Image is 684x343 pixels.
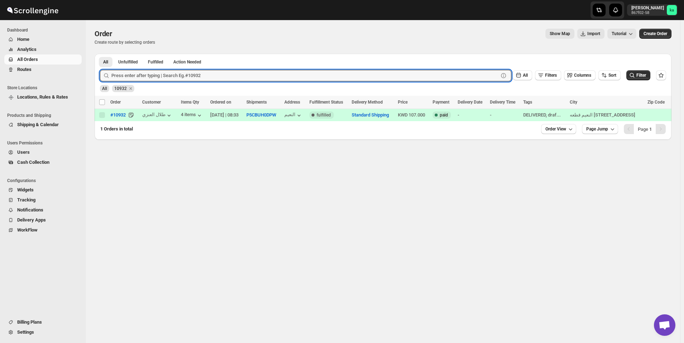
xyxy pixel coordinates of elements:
button: WorkFlow [4,225,82,235]
span: Create Order [644,31,667,37]
span: Tutorial [612,31,626,36]
button: All [513,70,532,80]
button: Tracking [4,195,82,205]
span: All [103,59,108,65]
span: All [523,73,528,78]
div: KWD 107.000 [398,111,429,119]
div: النعيم قطعه [STREET_ADDRESS] [570,111,643,119]
span: Settings [17,329,34,335]
button: Billing Plans [4,317,82,327]
button: Users [4,147,82,157]
button: Settings [4,327,82,337]
button: Routes [4,65,82,75]
p: [PERSON_NAME] [631,5,664,11]
div: - [458,111,486,119]
span: Sort [608,73,616,78]
button: User menu [627,4,678,16]
input: Press enter after typing | Search Eg.#10932 [111,70,498,81]
span: Columns [574,73,591,78]
button: Import [577,29,604,39]
span: All Orders [17,57,38,62]
span: Tracking [17,197,35,203]
span: Filter [636,73,646,78]
span: Locations, Rules & Rates [17,94,68,100]
span: Delivery Method [352,100,383,105]
button: Notifications [4,205,82,215]
span: Show Map [550,31,570,37]
button: طلال العنزي [142,112,173,119]
button: Cash Collection [4,157,82,167]
button: #10932 [106,109,130,121]
span: Store Locations [7,85,82,91]
button: Columns [564,70,596,80]
span: Customer [142,100,161,105]
span: Notifications [17,207,43,213]
span: Configurations [7,178,82,184]
span: Cash Collection [17,159,49,165]
b: 1 [649,127,652,132]
span: Billing Plans [17,319,42,325]
text: ka [670,8,674,13]
button: All Orders [4,54,82,65]
img: ScrollEngine [6,1,59,19]
span: Price [398,100,408,105]
button: Page Jump [582,124,618,134]
span: Home [17,37,29,42]
button: All [99,57,112,67]
button: Shipping & Calendar [4,120,82,130]
span: Ordered on [210,100,231,105]
span: Users [17,149,30,155]
button: Widgets [4,185,82,195]
span: 10932 [114,86,127,91]
button: P5CBUH0DPW [246,112,276,118]
span: Widgets [17,187,34,192]
div: [DATE] | 08:33 [210,111,242,119]
span: khaled alrashidi [667,5,677,15]
p: 867f02-58 [631,11,664,15]
span: Payment [433,100,449,105]
nav: Pagination [624,124,666,134]
button: Standard Shipping [352,112,389,118]
span: Delivery Time [490,100,515,105]
div: Open chat [654,314,675,336]
button: Map action label [545,29,574,39]
span: Order [95,29,112,38]
span: Zip Code [647,100,665,105]
button: Filter [626,70,650,80]
span: Users Permissions [7,140,82,146]
span: Products and Shipping [7,113,82,118]
span: All [102,86,107,91]
span: fulfilled [317,112,331,118]
span: Order [110,100,121,105]
span: Routes [17,67,32,72]
button: Home [4,34,82,44]
button: Fulfilled [144,57,168,67]
span: Action Needed [173,59,201,65]
span: Order View [545,126,566,132]
button: 4 items [181,112,203,119]
span: Fulfilled [148,59,163,65]
span: Dashboard [7,27,82,33]
button: Locations, Rules & Rates [4,92,82,102]
span: Unfulfilled [118,59,138,65]
button: Tutorial [607,29,636,39]
button: Sort [598,70,621,80]
span: Analytics [17,47,37,52]
div: - [490,111,519,119]
span: paid [440,112,448,118]
span: Delivery Apps [17,217,46,223]
button: Create custom order [639,29,671,39]
span: Shipments [246,100,267,105]
button: Analytics [4,44,82,54]
span: Page Jump [586,126,608,132]
button: Unfulfilled [114,57,142,67]
span: Tags [523,100,532,105]
button: Remove 10932 [127,85,134,92]
span: #10932 [110,111,126,119]
button: ActionNeeded [169,57,206,67]
span: 1 Orders in total [100,126,133,132]
button: Order View [541,124,576,134]
button: النعيم [284,112,303,119]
